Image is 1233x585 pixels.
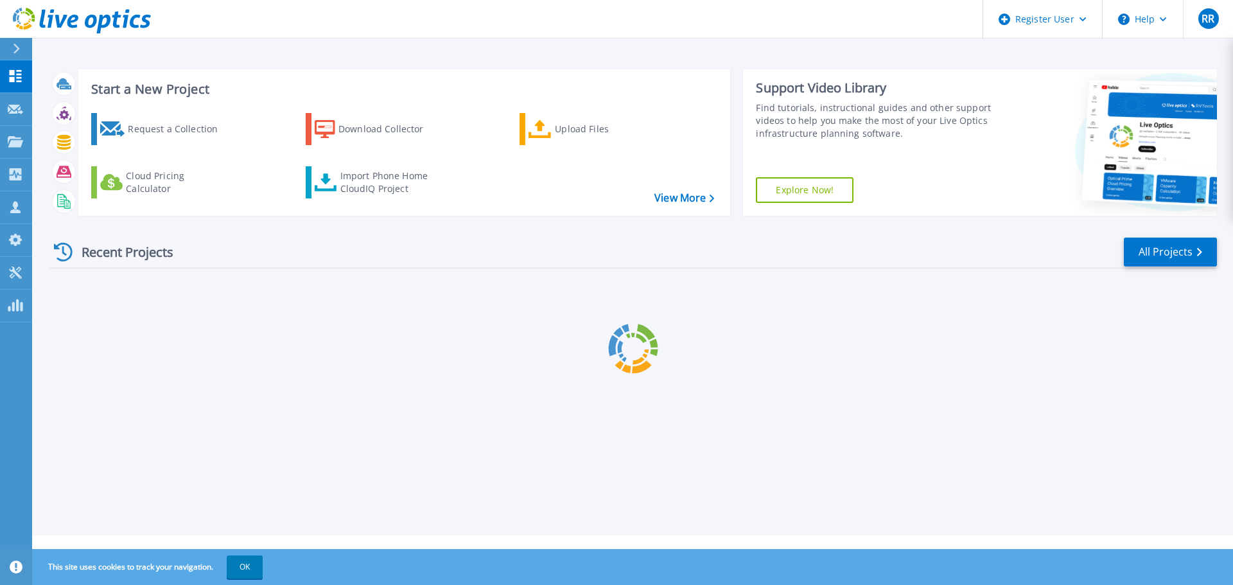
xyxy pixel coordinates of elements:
[338,116,441,142] div: Download Collector
[91,82,714,96] h3: Start a New Project
[91,166,234,198] a: Cloud Pricing Calculator
[227,555,263,579] button: OK
[756,177,853,203] a: Explore Now!
[555,116,658,142] div: Upload Files
[35,555,263,579] span: This site uses cookies to track your navigation.
[128,116,231,142] div: Request a Collection
[654,192,714,204] a: View More
[1124,238,1217,266] a: All Projects
[91,113,234,145] a: Request a Collection
[756,80,997,96] div: Support Video Library
[520,113,663,145] a: Upload Files
[756,101,997,140] div: Find tutorials, instructional guides and other support videos to help you make the most of your L...
[1202,13,1214,24] span: RR
[49,236,191,268] div: Recent Projects
[340,170,441,195] div: Import Phone Home CloudIQ Project
[306,113,449,145] a: Download Collector
[126,170,229,195] div: Cloud Pricing Calculator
